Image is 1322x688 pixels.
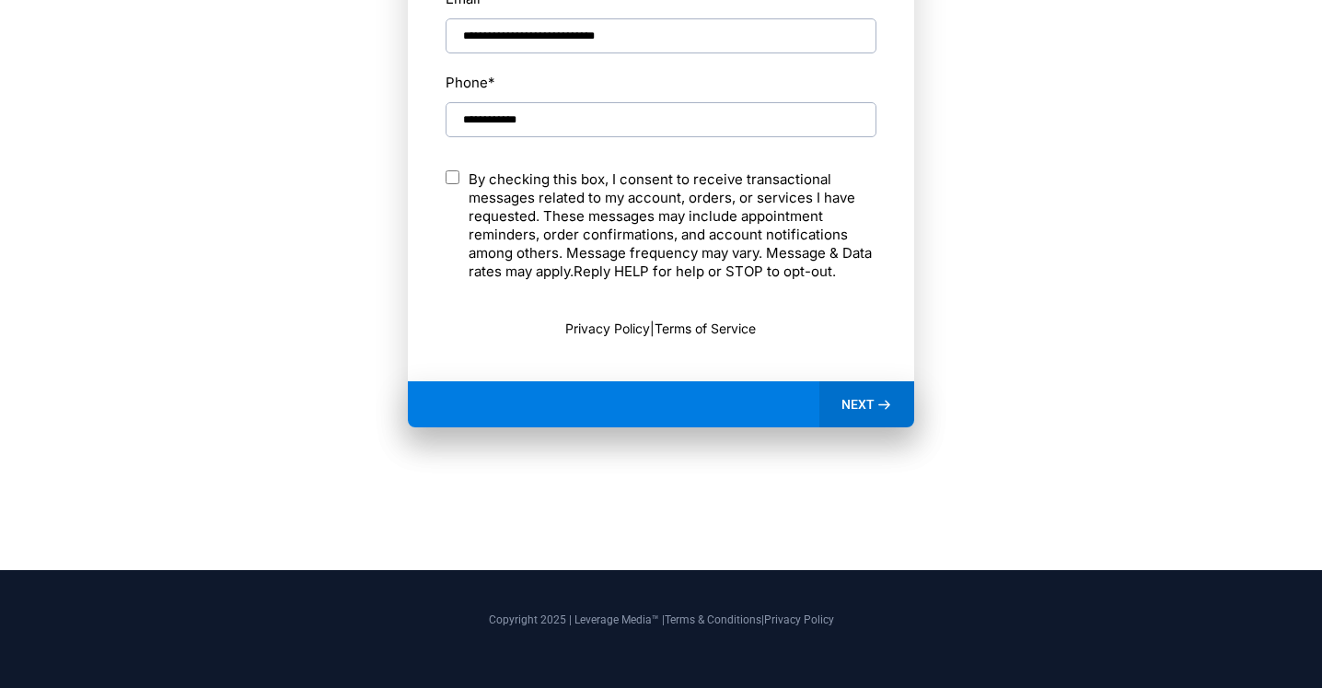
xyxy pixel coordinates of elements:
p: Copyright 2025 | Leverage Media™ | | [141,612,1181,628]
span: NEXT [841,396,875,413]
a: Terms of Service [655,321,756,336]
a: Privacy Policy [764,613,834,626]
a: Terms & Conditions [665,613,761,626]
p: | [446,319,876,338]
label: Phone [446,70,876,95]
a: Privacy Policy [565,321,650,336]
p: By checking this box, I consent to receive transactional messages related to my account, orders, ... [469,170,876,281]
